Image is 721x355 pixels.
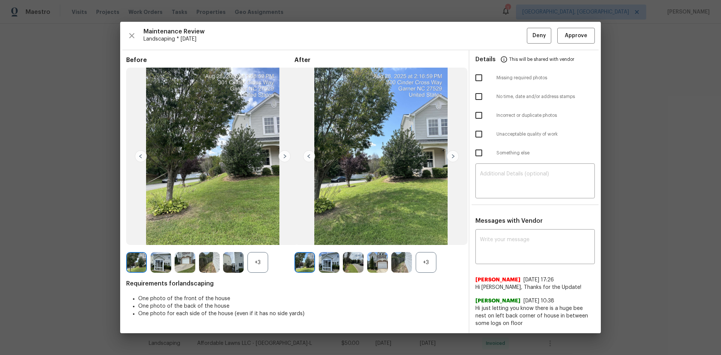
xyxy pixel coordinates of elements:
[138,302,463,310] li: One photo of the back of the house
[135,150,147,162] img: left-chevron-button-url
[496,112,595,119] span: Incorrect or duplicate photos
[475,218,543,224] span: Messages with Vendor
[469,125,601,144] div: Unacceptable quality of work
[138,310,463,317] li: One photo for each side of the house (even if it has no side yards)
[303,150,315,162] img: left-chevron-button-url
[523,277,554,282] span: [DATE] 17:26
[565,31,587,41] span: Approve
[469,87,601,106] div: No time, date and/or address stamps
[496,75,595,81] span: Missing required photos
[523,298,554,304] span: [DATE] 10:38
[447,150,459,162] img: right-chevron-button-url
[532,31,546,41] span: Deny
[126,56,294,64] span: Before
[416,252,436,273] div: +3
[469,68,601,87] div: Missing required photos
[475,297,520,305] span: [PERSON_NAME]
[509,50,574,68] span: This will be shared with vendor
[294,56,463,64] span: After
[279,150,291,162] img: right-chevron-button-url
[496,94,595,100] span: No time, date and/or address stamps
[469,144,601,162] div: Something else
[475,276,520,284] span: [PERSON_NAME]
[126,280,463,287] span: Requirements for landscaping
[475,284,595,291] span: Hi [PERSON_NAME], Thanks for the Update!
[247,252,268,273] div: +3
[138,295,463,302] li: One photo of the front of the house
[469,106,601,125] div: Incorrect or duplicate photos
[143,35,527,43] span: Landscaping * [DATE]
[475,50,496,68] span: Details
[496,131,595,137] span: Unacceptable quality of work
[527,28,551,44] button: Deny
[143,28,527,35] span: Maintenance Review
[475,305,595,327] span: Hi just letting you know there is a huge bee nest on left back corner of house in between some lo...
[557,28,595,44] button: Approve
[496,150,595,156] span: Something else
